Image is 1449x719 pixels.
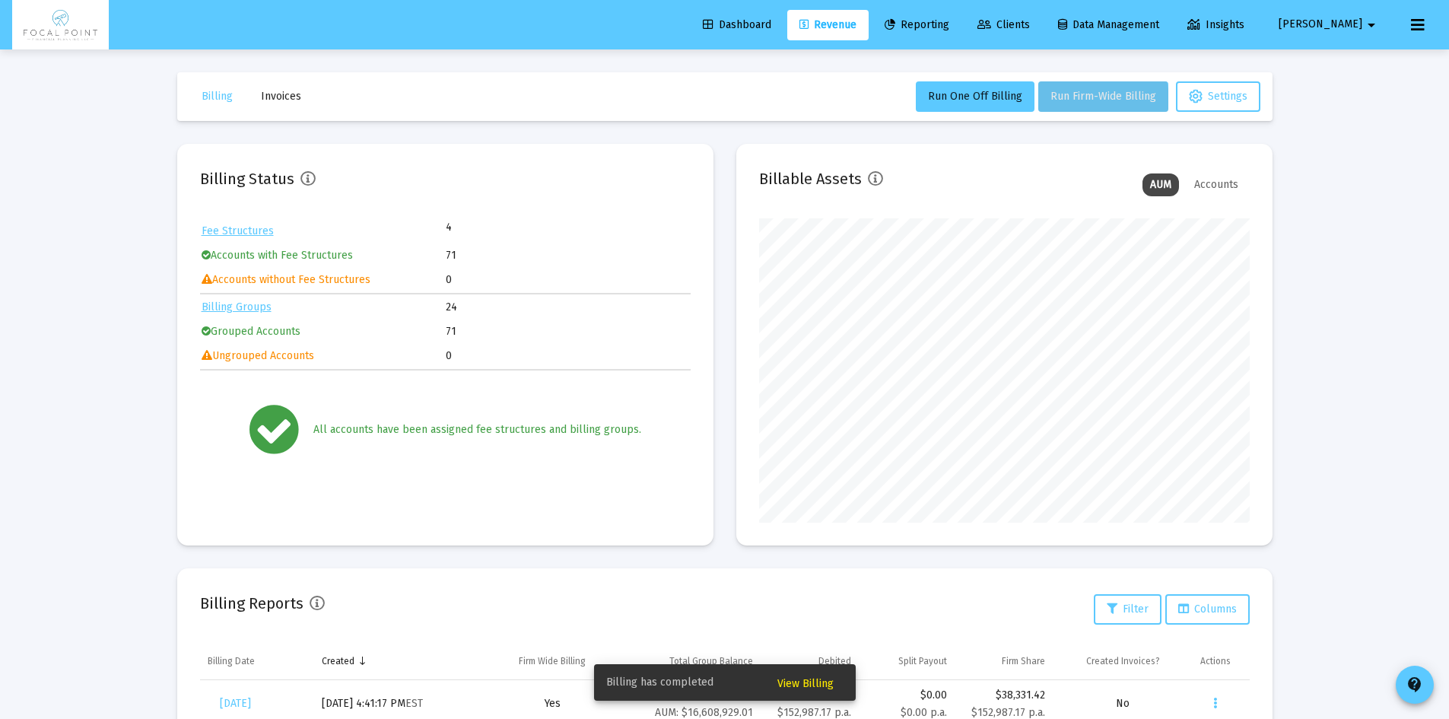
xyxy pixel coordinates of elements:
a: Revenue [787,10,869,40]
td: Grouped Accounts [202,320,445,343]
span: Filter [1107,603,1149,616]
div: Split Payout [898,655,947,667]
td: 0 [446,345,689,367]
span: Insights [1187,18,1244,31]
small: EST [405,697,423,710]
button: View Billing [765,669,846,696]
a: Data Management [1046,10,1171,40]
mat-icon: contact_support [1406,676,1424,694]
button: Settings [1176,81,1260,112]
div: $38,331.42 [962,688,1045,703]
div: Yes [491,696,613,711]
a: Insights [1175,10,1257,40]
span: Data Management [1058,18,1159,31]
span: Revenue [799,18,856,31]
span: View Billing [777,677,834,690]
small: $0.00 p.a. [901,706,947,719]
span: Billing has completed [606,675,713,690]
div: All accounts have been assigned fee structures and billing groups. [313,422,641,437]
td: Column Actions [1193,643,1250,679]
td: Ungrouped Accounts [202,345,445,367]
td: Column Billing Date [200,643,315,679]
td: Column Created Invoices? [1053,643,1193,679]
button: Run Firm-Wide Billing [1038,81,1168,112]
mat-icon: arrow_drop_down [1362,10,1381,40]
a: Clients [965,10,1042,40]
div: AUM [1142,173,1179,196]
div: Firm Wide Billing [519,655,586,667]
td: 71 [446,320,689,343]
span: [PERSON_NAME] [1279,18,1362,31]
span: Dashboard [703,18,771,31]
h2: Billable Assets [759,167,862,191]
button: Filter [1094,594,1161,625]
span: Run One Off Billing [928,90,1022,103]
a: Fee Structures [202,224,274,237]
td: Column Firm Wide Billing [484,643,621,679]
div: Accounts [1187,173,1246,196]
a: Billing Groups [202,301,272,313]
td: 24 [446,296,689,319]
a: [DATE] [208,689,263,719]
span: Clients [977,18,1030,31]
div: Created [322,655,354,667]
span: Run Firm-Wide Billing [1050,90,1156,103]
td: Accounts without Fee Structures [202,269,445,291]
button: Run One Off Billing [916,81,1034,112]
span: Settings [1189,90,1247,103]
td: Column Debited [761,643,859,679]
button: Invoices [249,81,313,112]
a: Reporting [872,10,961,40]
a: Dashboard [691,10,783,40]
td: Column Split Payout [859,643,955,679]
span: Billing [202,90,233,103]
h2: Billing Reports [200,591,303,616]
td: 71 [446,244,689,267]
div: No [1060,696,1185,711]
button: Billing [189,81,245,112]
td: 4 [446,220,567,235]
div: Firm Share [1002,655,1045,667]
button: [PERSON_NAME] [1260,9,1399,40]
span: Columns [1178,603,1237,616]
button: Columns [1165,594,1250,625]
div: Created Invoices? [1086,655,1160,667]
div: Billing Date [208,655,255,667]
img: Dashboard [24,10,97,40]
div: [DATE] 4:41:17 PM [322,696,476,711]
td: Column Firm Share [955,643,1053,679]
h2: Billing Status [200,167,294,191]
td: Accounts with Fee Structures [202,244,445,267]
span: Reporting [885,18,949,31]
span: [DATE] [220,697,251,710]
td: Column Total Group Balance [621,643,760,679]
td: Column Created [314,643,484,679]
span: Invoices [261,90,301,103]
div: Actions [1200,655,1231,667]
small: $152,987.17 p.a. [971,706,1045,719]
td: 0 [446,269,689,291]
